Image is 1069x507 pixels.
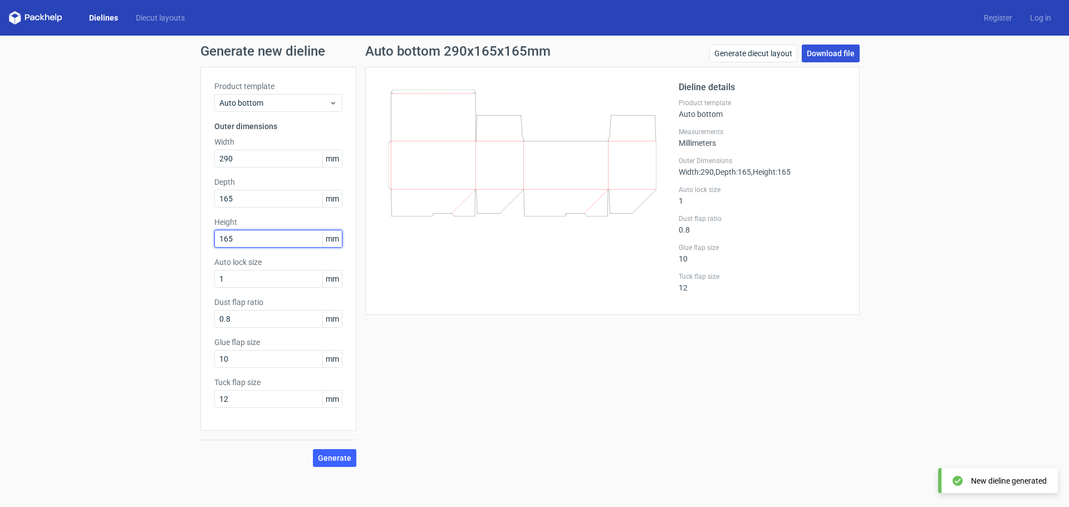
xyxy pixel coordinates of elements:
label: Depth [214,176,342,188]
span: mm [322,311,342,327]
a: Download file [802,45,860,62]
span: , Depth : 165 [714,168,751,176]
label: Measurements [679,127,846,136]
label: Tuck flap size [214,377,342,388]
label: Width [214,136,342,147]
label: Height [214,216,342,228]
span: Generate [318,454,351,462]
h1: Generate new dieline [200,45,869,58]
label: Dust flap ratio [214,297,342,308]
span: Width : 290 [679,168,714,176]
label: Outer Dimensions [679,156,846,165]
div: 10 [679,243,846,263]
a: Log in [1021,12,1060,23]
button: Generate [313,449,356,467]
span: , Height : 165 [751,168,791,176]
div: 0.8 [679,214,846,234]
div: Auto bottom [679,99,846,119]
a: Dielines [80,12,127,23]
a: Generate diecut layout [709,45,797,62]
h3: Outer dimensions [214,121,342,132]
span: mm [322,230,342,247]
label: Glue flap size [679,243,846,252]
div: 1 [679,185,846,205]
span: mm [322,391,342,407]
div: Millimeters [679,127,846,147]
label: Product template [214,81,342,92]
span: mm [322,150,342,167]
span: mm [322,190,342,207]
h1: Auto bottom 290x165x165mm [365,45,551,58]
label: Auto lock size [679,185,846,194]
label: Auto lock size [214,257,342,268]
div: 12 [679,272,846,292]
label: Glue flap size [214,337,342,348]
a: Diecut layouts [127,12,194,23]
h2: Dieline details [679,81,846,94]
a: Register [975,12,1021,23]
div: New dieline generated [971,475,1047,486]
span: mm [322,351,342,367]
label: Product template [679,99,846,107]
span: mm [322,270,342,287]
label: Dust flap ratio [679,214,846,223]
span: Auto bottom [219,97,329,109]
label: Tuck flap size [679,272,846,281]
